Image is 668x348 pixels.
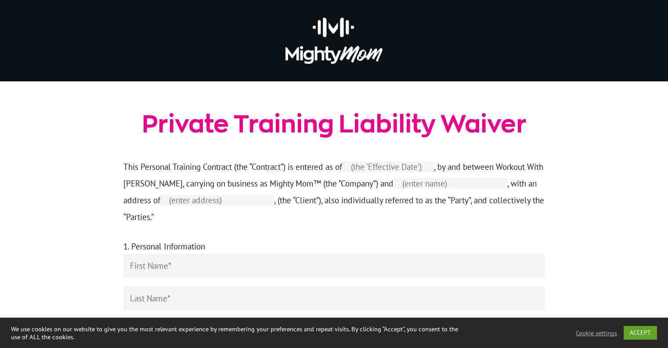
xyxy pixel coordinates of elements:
a: ACCEPT [624,326,657,340]
input: (enter name) [394,178,507,189]
input: (enter address) [160,195,274,205]
input: Last Name* [123,286,545,310]
a: Cookie settings [576,329,617,337]
input: First Name* [123,254,545,278]
div: We use cookies on our website to give you the most relevant experience by remembering your prefer... [11,325,463,341]
input: (the 'Effective Date') [342,161,434,172]
h1: Private Training Liability Waiver [97,108,571,150]
img: logo-mighty-mom-full-light [285,18,383,64]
